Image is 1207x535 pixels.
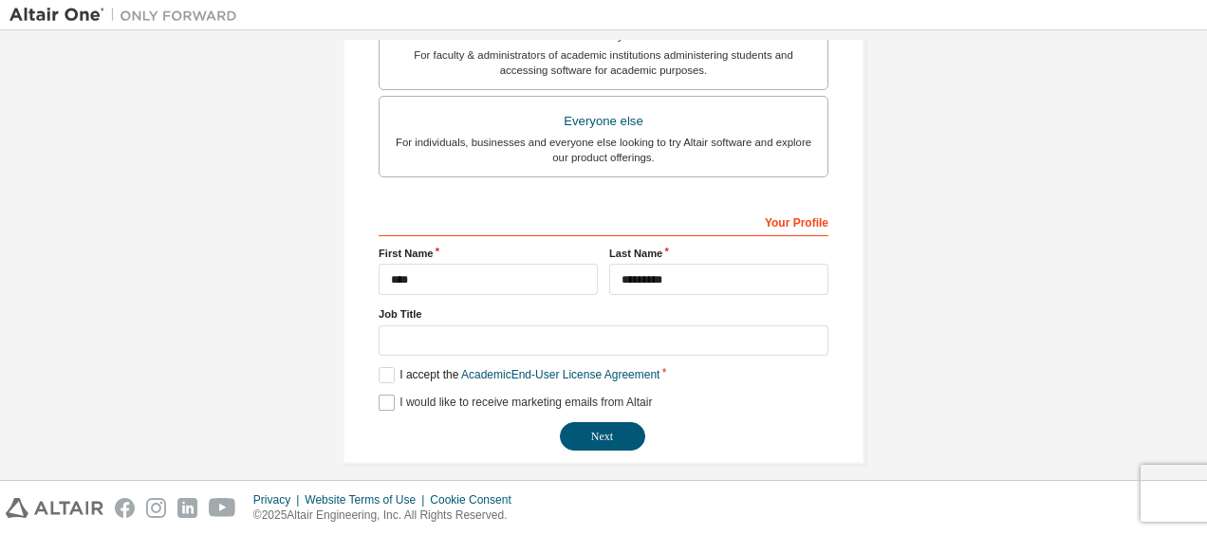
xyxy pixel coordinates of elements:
[253,507,523,524] p: © 2025 Altair Engineering, Inc. All Rights Reserved.
[6,498,103,518] img: altair_logo.svg
[391,47,816,78] div: For faculty & administrators of academic institutions administering students and accessing softwa...
[379,206,828,236] div: Your Profile
[379,367,659,383] label: I accept the
[461,368,659,381] a: Academic End-User License Agreement
[430,492,522,507] div: Cookie Consent
[609,246,828,261] label: Last Name
[253,492,305,507] div: Privacy
[379,246,598,261] label: First Name
[391,135,816,165] div: For individuals, businesses and everyone else looking to try Altair software and explore our prod...
[379,395,652,411] label: I would like to receive marketing emails from Altair
[9,6,247,25] img: Altair One
[177,498,197,518] img: linkedin.svg
[146,498,166,518] img: instagram.svg
[305,492,430,507] div: Website Terms of Use
[379,306,828,322] label: Job Title
[115,498,135,518] img: facebook.svg
[560,422,645,451] button: Next
[209,498,236,518] img: youtube.svg
[391,108,816,135] div: Everyone else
